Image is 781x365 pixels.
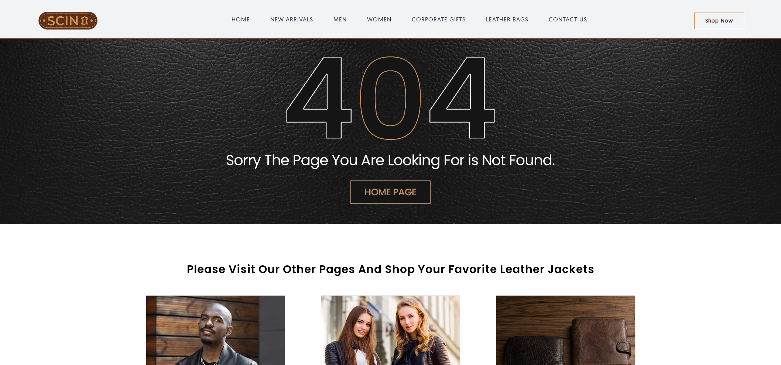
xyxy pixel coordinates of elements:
nav: Main Menu [125,7,694,31]
a: NEW ARRIVALS [270,15,313,24]
a: HOME [232,15,250,24]
a: Shop Now [694,13,744,29]
a: CORPORATE GIFTS [412,15,466,24]
p: please visit our other pages and shop your favorite leather jackets [138,261,643,278]
a: CONTACT US [549,15,587,24]
a: WOMEN [367,15,391,24]
a: MEN [333,15,347,24]
a: LEATHER BAGS [486,15,528,24]
span: Shop Now [705,18,733,24]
